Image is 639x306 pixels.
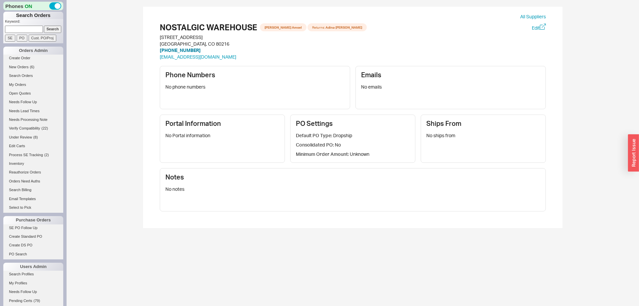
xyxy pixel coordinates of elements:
span: Needs Follow Up [9,100,37,104]
span: [PERSON_NAME] Amsel [260,23,307,31]
h3: Ships From [426,120,540,127]
a: My Profiles [3,280,63,287]
h1: Search Orders [3,12,63,19]
a: Needs Follow Up [3,99,63,106]
h3: Portal Information [165,120,279,127]
a: Needs Processing Note [3,116,63,123]
a: Create Order [3,55,63,62]
div: No [296,142,410,148]
span: Adina [PERSON_NAME] [308,23,367,31]
a: Process SE Tracking(2) [3,152,63,158]
a: Orders Need Auths [3,178,63,185]
div: Unknown [296,151,410,157]
a: Verify Compatibility(22) [3,125,63,132]
input: Cust. PO/Proj [29,35,56,42]
h3: Emails [361,72,540,78]
span: Needs Processing Note [9,118,48,122]
a: Edit Carts [3,143,63,150]
span: ON [25,3,32,10]
a: Reauthorize Orders [3,169,63,176]
input: PO [17,35,27,42]
div: No emails [355,66,546,109]
h3: PO Settings [296,120,410,127]
span: ( 79 ) [34,299,40,303]
input: Search [44,26,62,33]
div: Dropship [296,132,410,139]
a: New Orders(6) [3,64,63,71]
span: Consolidated PO: [296,142,334,148]
a: Create DS PO [3,242,63,249]
span: ( 8 ) [33,135,38,139]
span: Needs Follow Up [9,290,37,294]
h3: Phone Numbers [165,72,344,78]
div: No notes [160,168,546,211]
button: [PHONE_NUMBER] [160,47,201,54]
input: SE [5,35,15,42]
div: Users Admin [3,263,63,271]
a: PO Search [3,251,63,258]
div: Orders Admin [3,47,63,55]
a: Needs Lead Times [3,108,63,115]
span: Pending Certs [9,299,32,303]
div: No Portal information [160,115,285,163]
a: Needs Follow Up [3,288,63,295]
div: Phones [3,2,63,10]
span: Process SE Tracking [9,153,43,157]
a: Search Profiles [3,271,63,278]
span: Verify Compatibility [9,126,40,130]
div: [STREET_ADDRESS] [GEOGRAPHIC_DATA], CO 80216 [160,34,546,60]
a: Open Quotes [3,90,63,97]
h3: Notes [165,174,540,180]
div: Purchase Orders [3,216,63,224]
div: No ships from [421,115,546,163]
span: ( 22 ) [42,126,48,130]
a: Under Review(8) [3,134,63,141]
a: Search Orders [3,72,63,79]
span: ( 2 ) [44,153,49,157]
h1: NOSTALGIC WAREHOUSE [160,23,257,31]
p: Keyword: [5,19,63,26]
a: Inventory [3,160,63,167]
span: Default PO Type: [296,132,332,139]
a: Create Standard PO [3,233,63,240]
span: Under Review [9,135,32,139]
a: Edit [532,24,546,31]
a: Select to Pick [3,204,63,211]
a: Pending Certs(79) [3,297,63,304]
a: My Orders [3,81,63,88]
a: Search Billing [3,186,63,193]
a: Email Templates [3,195,63,202]
span: Returns: [312,25,325,29]
a: All Suppliers [520,13,546,20]
span: New Orders [9,65,29,69]
a: SE PO Follow Up [3,224,63,231]
span: Minimum Order Amount: [296,151,349,157]
a: [EMAIL_ADDRESS][DOMAIN_NAME] [160,54,236,60]
span: ( 6 ) [30,65,34,69]
div: No phone numbers [160,66,350,109]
